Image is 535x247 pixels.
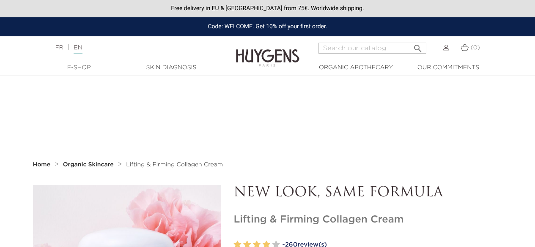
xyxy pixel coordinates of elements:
[236,35,299,68] img: Huygens
[410,40,425,52] button: 
[471,45,480,51] span: (0)
[63,162,114,168] strong: Organic Skincare
[33,161,52,168] a: Home
[63,161,116,168] a: Organic Skincare
[314,63,398,72] a: Organic Apothecary
[234,185,502,201] p: NEW LOOK, SAME FORMULA
[413,41,423,51] i: 
[74,45,82,54] a: EN
[318,43,426,54] input: Search
[51,43,217,53] div: |
[55,45,63,51] a: FR
[234,214,502,226] h1: Lifting & Firming Collagen Cream
[33,162,51,168] strong: Home
[126,161,223,168] a: Lifting & Firming Collagen Cream
[37,63,121,72] a: E-Shop
[129,63,214,72] a: Skin Diagnosis
[406,63,491,72] a: Our commitments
